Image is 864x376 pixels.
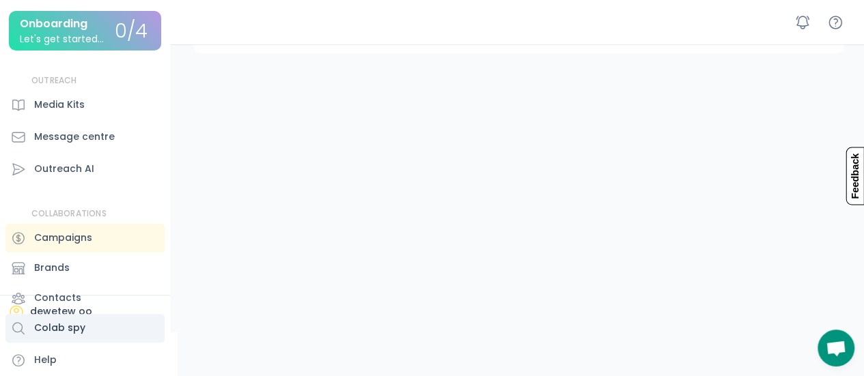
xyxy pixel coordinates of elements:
[34,98,85,112] div: Media Kits
[31,75,77,87] div: OUTREACH
[34,321,85,335] div: Colab spy
[31,208,107,220] div: COLLABORATIONS
[115,21,148,42] div: 0/4
[34,261,70,275] div: Brands
[34,353,57,367] div: Help
[20,18,87,30] div: Onboarding
[34,162,94,176] div: Outreach AI
[34,130,115,144] div: Message centre
[20,34,104,44] div: Let's get started...
[34,291,81,305] div: Contacts
[818,330,854,366] a: Open chat
[34,231,92,245] div: Campaigns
